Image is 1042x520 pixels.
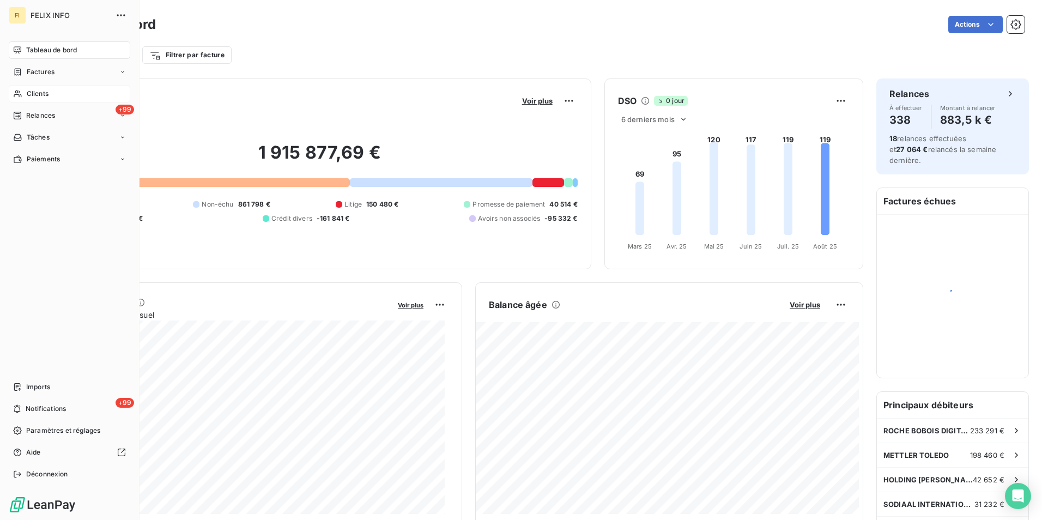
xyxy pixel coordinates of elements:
a: Tableau de bord [9,41,130,59]
h2: 1 915 877,69 € [62,142,578,174]
span: Imports [26,382,50,392]
span: Clients [27,89,49,99]
div: Open Intercom Messenger [1005,483,1031,509]
button: Filtrer par facture [142,46,232,64]
a: Imports [9,378,130,396]
span: Chiffre d'affaires mensuel [62,309,390,321]
span: 42 652 € [973,475,1004,484]
span: 31 232 € [974,500,1004,509]
a: Clients [9,85,130,102]
span: Paramètres et réglages [26,426,100,436]
span: Notifications [26,404,66,414]
h6: Relances [889,87,929,100]
span: 150 480 € [366,199,398,209]
tspan: Août 25 [813,243,837,250]
a: Aide [9,444,130,461]
span: METTLER TOLEDO [883,451,949,459]
span: Promesse de paiement [472,199,545,209]
h4: 883,5 k € [940,111,996,129]
tspan: Juil. 25 [777,243,799,250]
tspan: Mars 25 [628,243,652,250]
h6: Factures échues [877,188,1028,214]
span: 861 798 € [238,199,270,209]
span: Crédit divers [271,214,312,223]
button: Actions [948,16,1003,33]
h4: 338 [889,111,922,129]
span: Non-échu [202,199,233,209]
span: 40 514 € [549,199,577,209]
button: Voir plus [786,300,823,310]
span: 18 [889,134,897,143]
span: Montant à relancer [940,105,996,111]
span: À effectuer [889,105,922,111]
h6: DSO [618,94,637,107]
span: Déconnexion [26,469,68,479]
span: Tâches [27,132,50,142]
span: +99 [116,398,134,408]
span: 198 460 € [970,451,1004,459]
tspan: Mai 25 [704,243,724,250]
h6: Principaux débiteurs [877,392,1028,418]
h6: Balance âgée [489,298,547,311]
span: Tableau de bord [26,45,77,55]
a: Paramètres et réglages [9,422,130,439]
span: Factures [27,67,54,77]
tspan: Juin 25 [740,243,762,250]
span: -95 332 € [544,214,577,223]
a: Factures [9,63,130,81]
span: Relances [26,111,55,120]
span: relances effectuées et relancés la semaine dernière. [889,134,996,165]
div: FI [9,7,26,24]
img: Logo LeanPay [9,496,76,513]
span: Voir plus [398,301,423,309]
span: +99 [116,105,134,114]
span: ROCHE BOBOIS DIGITAL SERVICES [883,426,970,435]
span: -161 841 € [317,214,350,223]
span: Avoirs non associés [478,214,540,223]
a: Tâches [9,129,130,146]
tspan: Avr. 25 [667,243,687,250]
span: Voir plus [790,300,820,309]
a: +99Relances [9,107,130,124]
button: Voir plus [395,300,427,310]
span: SODIAAL INTERNATIONAL [883,500,974,509]
span: Litige [344,199,362,209]
span: 0 jour [654,96,688,106]
span: Aide [26,448,41,457]
button: Voir plus [519,96,556,106]
span: 27 064 € [896,145,928,154]
span: HOLDING [PERSON_NAME] [883,475,973,484]
span: 233 291 € [970,426,1004,435]
span: Voir plus [522,96,553,105]
span: FELIX INFO [31,11,109,20]
span: Paiements [27,154,60,164]
span: 6 derniers mois [621,115,675,124]
a: Paiements [9,150,130,168]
